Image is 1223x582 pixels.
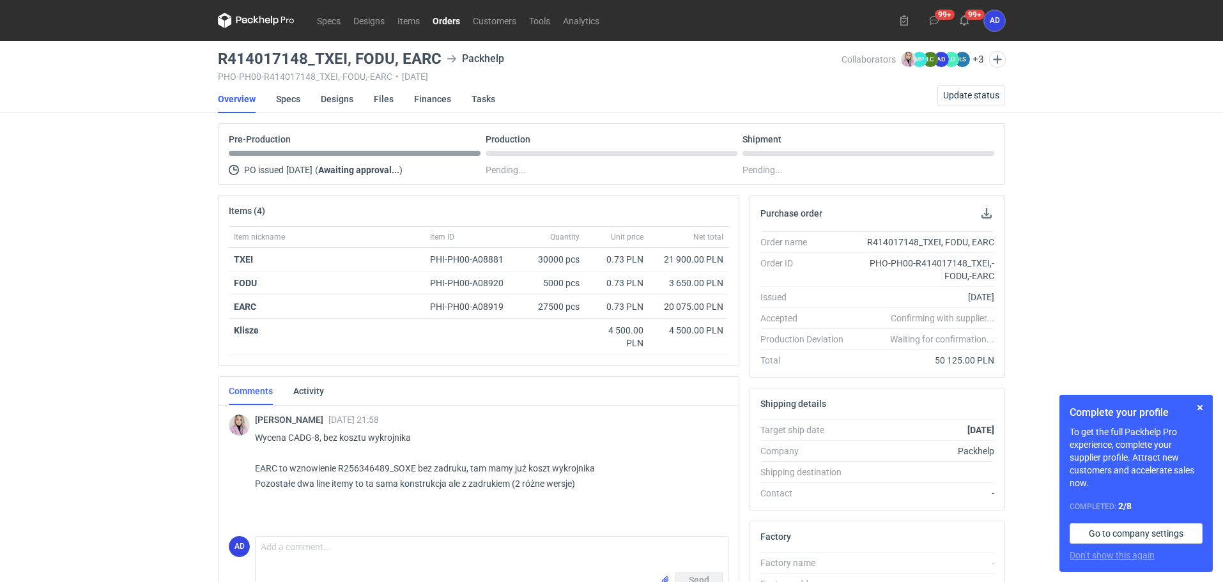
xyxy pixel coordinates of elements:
a: Items [391,13,426,28]
div: PO issued [229,162,481,178]
span: [DATE] 21:58 [328,415,379,425]
figcaption: ŁS [955,52,970,67]
span: ) [399,165,403,175]
span: Item ID [430,232,454,242]
span: Pending... [486,162,526,178]
div: Order name [760,236,854,249]
a: Overview [218,85,256,113]
img: Klaudia Wiśniewska [901,52,916,67]
div: Total [760,354,854,367]
span: Collaborators [842,54,896,65]
div: - [854,556,994,569]
strong: Klisze [234,325,259,335]
strong: 2 / 8 [1118,501,1132,511]
div: Factory name [760,556,854,569]
div: Pending... [742,162,994,178]
div: 0.73 PLN [590,277,643,289]
div: [DATE] [854,291,994,303]
button: Skip for now [1192,400,1208,415]
a: Activity [293,377,324,405]
figcaption: ŁC [923,52,938,67]
span: Quantity [550,232,580,242]
a: Tasks [472,85,495,113]
button: Update status [937,85,1005,105]
div: Shipping destination [760,466,854,479]
div: PHI-PH00-A08919 [430,300,516,313]
div: PHO-PH00-R414017148_TXEI,-FODU,-EARC [854,257,994,282]
div: Packhelp [854,445,994,457]
p: To get the full Packhelp Pro experience, complete your supplier profile. Attract new customers an... [1070,425,1203,489]
div: Anita Dolczewska [229,536,250,557]
div: Issued [760,291,854,303]
div: 5000 pcs [521,272,585,295]
figcaption: AD [934,52,949,67]
div: Company [760,445,854,457]
div: PHO-PH00-R414017148_TXEI,-FODU,-EARC [DATE] [218,72,842,82]
div: Anita Dolczewska [984,10,1005,31]
div: 50 125.00 PLN [854,354,994,367]
div: 0.73 PLN [590,253,643,266]
button: +3 [973,54,984,65]
h2: Factory [760,532,791,542]
h2: Shipping details [760,399,826,409]
em: Waiting for confirmation... [890,333,994,346]
button: Don’t show this again [1070,549,1155,562]
div: 20 075.00 PLN [654,300,723,313]
span: [PERSON_NAME] [255,415,328,425]
div: 0.73 PLN [590,300,643,313]
div: PHI-PH00-A08881 [430,253,516,266]
div: Contact [760,487,854,500]
strong: Awaiting approval... [318,165,399,175]
div: PHI-PH00-A08920 [430,277,516,289]
div: Target ship date [760,424,854,436]
a: Go to company settings [1070,523,1203,544]
a: Customers [466,13,523,28]
h3: R414017148_TXEI, FODU, EARC [218,51,442,66]
button: Edit collaborators [989,51,1006,68]
svg: Packhelp Pro [218,13,295,28]
strong: FODU [234,278,257,288]
div: Completed: [1070,500,1203,513]
h2: Items (4) [229,206,265,216]
figcaption: AD [984,10,1005,31]
h1: Complete your profile [1070,405,1203,420]
figcaption: ŁD [944,52,959,67]
div: 21 900.00 PLN [654,253,723,266]
div: 30000 pcs [521,248,585,272]
div: 27500 pcs [521,295,585,319]
button: 99+ [924,10,944,31]
span: ( [315,165,318,175]
div: Packhelp [447,51,504,66]
a: Files [374,85,394,113]
div: Production Deviation [760,333,854,346]
a: Orders [426,13,466,28]
span: • [396,72,399,82]
span: Net total [693,232,723,242]
a: Comments [229,377,273,405]
a: Analytics [557,13,606,28]
a: Designs [321,85,353,113]
div: 4 500.00 PLN [590,324,643,349]
div: - [854,487,994,500]
p: Production [486,134,530,144]
div: 3 650.00 PLN [654,277,723,289]
span: Item nickname [234,232,285,242]
h2: Purchase order [760,208,822,218]
span: [DATE] [286,162,312,178]
strong: EARC [234,302,256,312]
a: Designs [347,13,391,28]
a: Tools [523,13,557,28]
a: Specs [311,13,347,28]
img: Klaudia Wiśniewska [229,415,250,436]
span: Update status [943,91,999,100]
p: Pre-Production [229,134,291,144]
div: Order ID [760,257,854,282]
strong: [DATE] [967,425,994,435]
a: Finances [414,85,451,113]
p: Shipment [742,134,781,144]
div: Accepted [760,312,854,325]
span: Unit price [611,232,643,242]
div: R414017148_TXEI, FODU, EARC [854,236,994,249]
figcaption: AD [229,536,250,557]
